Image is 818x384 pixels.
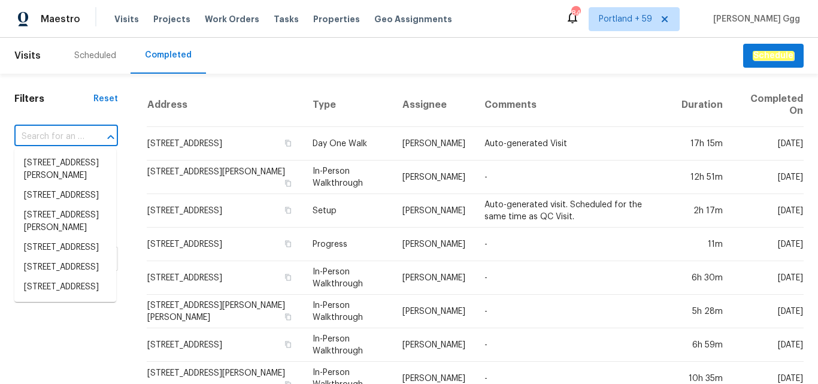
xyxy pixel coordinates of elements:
[393,161,475,194] td: [PERSON_NAME]
[283,339,293,350] button: Copy Address
[147,161,303,194] td: [STREET_ADDRESS][PERSON_NAME]
[14,186,116,205] li: [STREET_ADDRESS]
[732,228,804,261] td: [DATE]
[14,128,84,146] input: Search for an address...
[393,328,475,362] td: [PERSON_NAME]
[14,277,116,297] li: [STREET_ADDRESS]
[147,295,303,328] td: [STREET_ADDRESS][PERSON_NAME][PERSON_NAME]
[303,83,393,127] th: Type
[303,127,393,161] td: Day One Walk
[672,295,732,328] td: 5h 28m
[672,194,732,228] td: 2h 17m
[475,127,672,161] td: Auto-generated Visit
[732,194,804,228] td: [DATE]
[708,13,800,25] span: [PERSON_NAME] Ggg
[303,228,393,261] td: Progress
[732,127,804,161] td: [DATE]
[393,83,475,127] th: Assignee
[393,194,475,228] td: [PERSON_NAME]
[14,153,116,186] li: [STREET_ADDRESS][PERSON_NAME]
[303,295,393,328] td: In-Person Walkthrough
[41,13,80,25] span: Maestro
[393,261,475,295] td: [PERSON_NAME]
[147,328,303,362] td: [STREET_ADDRESS]
[743,44,804,68] button: Schedule
[672,127,732,161] td: 17h 15m
[475,194,672,228] td: Auto-generated visit. Scheduled for the same time as QC Visit.
[14,93,93,105] h1: Filters
[114,13,139,25] span: Visits
[393,228,475,261] td: [PERSON_NAME]
[145,49,192,61] div: Completed
[732,83,804,127] th: Completed On
[732,261,804,295] td: [DATE]
[205,13,259,25] span: Work Orders
[393,295,475,328] td: [PERSON_NAME]
[283,138,293,149] button: Copy Address
[374,13,452,25] span: Geo Assignments
[102,129,119,146] button: Close
[672,83,732,127] th: Duration
[303,261,393,295] td: In-Person Walkthrough
[475,83,672,127] th: Comments
[283,272,293,283] button: Copy Address
[475,328,672,362] td: -
[475,161,672,194] td: -
[147,83,303,127] th: Address
[732,161,804,194] td: [DATE]
[672,161,732,194] td: 12h 51m
[732,295,804,328] td: [DATE]
[571,7,580,19] div: 848
[283,178,293,189] button: Copy Address
[599,13,652,25] span: Portland + 59
[393,127,475,161] td: [PERSON_NAME]
[475,295,672,328] td: -
[283,238,293,249] button: Copy Address
[672,228,732,261] td: 11m
[14,43,41,69] span: Visits
[147,127,303,161] td: [STREET_ADDRESS]
[274,15,299,23] span: Tasks
[475,228,672,261] td: -
[303,161,393,194] td: In-Person Walkthrough
[153,13,190,25] span: Projects
[753,51,794,61] em: Schedule
[303,194,393,228] td: Setup
[283,205,293,216] button: Copy Address
[14,297,116,329] li: [STREET_ADDRESS][PERSON_NAME]
[74,50,116,62] div: Scheduled
[93,93,118,105] div: Reset
[14,205,116,238] li: [STREET_ADDRESS][PERSON_NAME]
[475,261,672,295] td: -
[147,194,303,228] td: [STREET_ADDRESS]
[14,258,116,277] li: [STREET_ADDRESS]
[672,328,732,362] td: 6h 59m
[283,312,293,322] button: Copy Address
[672,261,732,295] td: 6h 30m
[303,328,393,362] td: In-Person Walkthrough
[313,13,360,25] span: Properties
[147,228,303,261] td: [STREET_ADDRESS]
[14,238,116,258] li: [STREET_ADDRESS]
[147,261,303,295] td: [STREET_ADDRESS]
[732,328,804,362] td: [DATE]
